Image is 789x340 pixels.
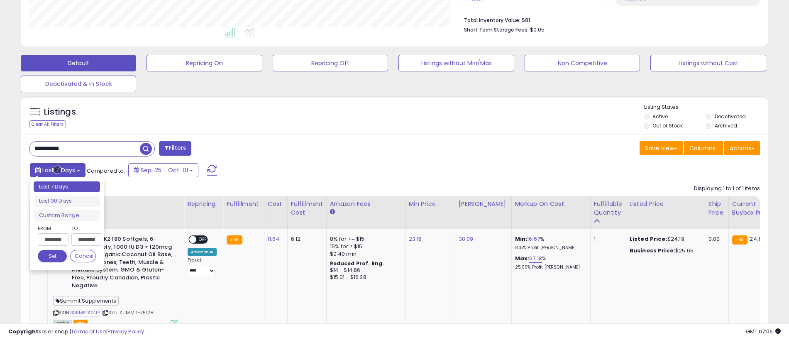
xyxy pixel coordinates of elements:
[107,328,144,335] a: Privacy Policy
[515,200,587,208] div: Markup on Cost
[527,235,540,243] a: 16.67
[330,274,399,281] div: $15.01 - $16.28
[291,200,323,217] div: Fulfillment Cost
[594,200,623,217] div: Fulfillable Quantity
[464,17,520,24] b: Total Inventory Value:
[511,196,590,229] th: The percentage added to the cost of goods (COGS) that forms the calculator for Min & Max prices.
[746,328,781,335] span: 2025-10-9 07:06 GMT
[459,235,474,243] a: 30.09
[70,309,100,316] a: B0BMPDGZJY
[330,235,399,243] div: 8% for <= $15
[71,328,106,335] a: Terms of Use
[159,141,191,156] button: Filters
[38,250,67,262] button: Set
[398,55,514,71] button: Listings without Min/Max
[273,55,388,71] button: Repricing Off
[459,200,508,208] div: [PERSON_NAME]
[630,235,667,243] b: Listed Price:
[147,55,262,71] button: Repricing On
[128,163,198,177] button: Sep-25 - Oct-01
[515,254,530,262] b: Max:
[515,255,584,270] div: %
[464,15,754,24] li: $81
[51,200,181,208] div: Title
[515,235,528,243] b: Min:
[652,113,668,120] label: Active
[34,181,100,193] li: Last 7 Days
[409,235,422,243] a: 23.18
[330,200,402,208] div: Amazon Fees
[141,166,188,174] span: Sep-25 - Oct-01
[715,122,737,129] label: Archived
[708,200,725,217] div: Ship Price
[188,257,217,276] div: Preset:
[268,200,284,208] div: Cost
[330,243,399,250] div: 15% for > $15
[330,250,399,258] div: $0.40 min
[630,247,699,254] div: $25.65
[750,235,763,243] span: 24.19
[644,103,768,111] p: Listing States:
[34,210,100,221] li: Custom Range
[515,264,584,270] p: 25.99% Profit [PERSON_NAME]
[732,200,775,217] div: Current Buybox Price
[330,267,399,274] div: $14 - $14.86
[71,224,96,232] label: To
[21,55,136,71] button: Default
[188,200,220,208] div: Repricing
[515,245,584,251] p: 8.37% Profit [PERSON_NAME]
[724,141,760,155] button: Actions
[630,235,699,243] div: $24.19
[196,236,210,243] span: OFF
[529,254,542,263] a: 67.18
[330,208,335,216] small: Amazon Fees.
[715,113,746,120] label: Deactivated
[87,167,125,175] span: Compared to:
[409,200,452,208] div: Min Price
[291,235,320,243] div: 6.12
[30,163,85,177] button: Last 7 Days
[650,55,766,71] button: Listings without Cost
[102,309,154,316] span: | SKU: SUMMIT-75128
[330,260,384,267] b: Reduced Prof. Rng.
[8,328,39,335] strong: Copyright
[689,144,716,152] span: Columns
[42,166,75,174] span: Last 7 Days
[732,235,747,245] small: FBA
[594,235,620,243] div: 1
[525,55,640,71] button: Non Competitive
[227,200,260,208] div: Fulfillment
[188,248,217,256] div: Amazon AI
[268,235,280,243] a: 11.64
[227,235,242,245] small: FBA
[684,141,723,155] button: Columns
[34,196,100,207] li: Last 30 Days
[530,26,545,34] span: $0.05
[694,185,760,193] div: Displaying 1 to 1 of 1 items
[630,200,701,208] div: Listed Price
[44,106,76,118] h5: Listings
[464,26,529,33] b: Short Term Storage Fees:
[21,76,136,92] button: Deactivated & In Stock
[630,247,675,254] b: Business Price:
[708,235,722,243] div: 0.00
[72,235,173,291] b: Vitamin D3 K2 180 Softgels, 6-Month Supply, 1000 IU D3 + 120mcg K2 MK-7, Organic Coconut Oil Base...
[652,122,683,129] label: Out of Stock
[515,235,584,251] div: %
[70,250,96,262] button: Cancel
[53,296,119,306] span: Summit Supplements
[38,224,67,232] label: From
[640,141,683,155] button: Save View
[8,328,144,336] div: seller snap | |
[29,120,66,128] div: Clear All Filters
